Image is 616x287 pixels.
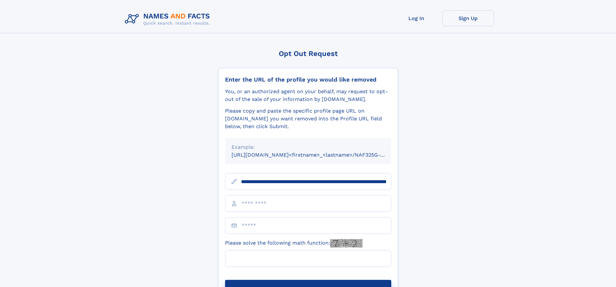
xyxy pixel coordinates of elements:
[225,239,362,248] label: Please solve the following math function:
[225,76,391,83] div: Enter the URL of the profile you would like removed
[391,10,442,26] a: Log In
[122,10,215,28] img: Logo Names and Facts
[218,50,398,58] div: Opt Out Request
[232,143,385,151] div: Example:
[225,88,391,103] div: You, or an authorized agent on your behalf, may request to opt-out of the sale of your informatio...
[232,152,404,158] small: [URL][DOMAIN_NAME]<firstname>_<lastname>/NAF325G-xxxxxxxx
[442,10,494,26] a: Sign Up
[225,107,391,130] div: Please copy and paste the specific profile page URL on [DOMAIN_NAME] you want removed into the Pr...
